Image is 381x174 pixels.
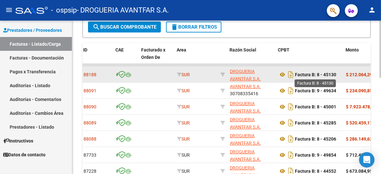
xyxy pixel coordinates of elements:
strong: $ 673.084,95 [346,169,372,174]
span: SUR [177,169,190,174]
i: Descargar documento [287,86,295,96]
datatable-header-cell: CAE [113,43,139,71]
span: 88091 [83,88,96,93]
span: DROGUERIA AVANTFAR S.A. [230,117,261,130]
i: Descargar documento [287,134,295,144]
div: 30708335416 [230,116,273,130]
span: 88188 [83,72,96,77]
span: Buscar Comprobante [93,24,156,30]
div: 30708335416 [230,84,273,97]
i: Descargar documento [287,102,295,112]
div: 30708335416 [230,100,273,114]
datatable-header-cell: CPBT [275,43,343,71]
span: Facturado x Orden De [141,47,165,60]
mat-icon: search [93,23,100,31]
strong: Factura B: 9 - 49854 [295,152,336,158]
i: Descargar documento [287,69,295,80]
span: Datos de contacto [3,151,45,158]
datatable-header-cell: ID [81,43,113,71]
strong: $ 286.149,62 [346,136,372,142]
datatable-header-cell: Facturado x Orden De [139,43,174,71]
button: Borrar Filtros [166,22,221,32]
span: Instructivos [3,137,33,144]
span: SUR [177,104,190,109]
span: SUR [177,72,190,77]
span: 87733 [83,152,96,158]
span: DROGUERIA AVANTFAR S.A. [230,69,261,81]
span: SUR [177,88,190,93]
strong: Factura B: 8 - 45285 [295,120,336,125]
span: SUR [177,152,190,158]
span: SUR [177,136,190,142]
div: 30708335416 [230,68,273,81]
datatable-header-cell: Razón Social [227,43,275,71]
strong: Factura B: 9 - 49634 [295,88,336,93]
span: ID [83,47,87,52]
span: 88088 [83,136,96,142]
span: DROGUERIA AVANTFAR S.A. [230,101,261,114]
i: Descargar documento [287,150,295,160]
strong: $ 212.064,29 [346,72,372,77]
span: 88089 [83,120,96,125]
strong: $ 234.090,85 [346,88,372,93]
strong: Factura B: 8 - 45001 [295,104,336,109]
span: - ospsip [51,3,77,17]
span: CAE [115,47,124,52]
strong: $ 712.497,57 [346,152,372,158]
mat-icon: delete [171,23,178,31]
span: 88090 [83,104,96,109]
div: 30708335416 [230,148,273,162]
span: DROGUERIA AVANTFAR S.A. [230,149,261,162]
button: Buscar Comprobante [88,22,161,32]
span: Monto [346,47,359,52]
span: Area [177,47,186,52]
span: Razón Social [230,47,256,52]
strong: $ 7.923.478,78 [346,104,376,109]
div: 30708335416 [230,132,273,146]
div: Open Intercom Messenger [359,152,375,168]
mat-icon: menu [5,6,13,14]
span: DROGUERIA AVANTFAR S.A. [230,133,261,146]
datatable-header-cell: Area [174,43,218,71]
span: 87228 [83,169,96,174]
strong: Factura B: 8 - 45130 [295,72,336,77]
span: Prestadores / Proveedores [3,27,62,34]
span: - DROGUERIA AVANTFAR S.A. [77,3,169,17]
strong: Factura B: 8 - 45206 [295,136,336,142]
span: CPBT [278,47,289,52]
strong: $ 520.459,17 [346,120,372,125]
mat-icon: person [368,6,376,14]
span: Borrar Filtros [171,24,217,30]
i: Descargar documento [287,118,295,128]
strong: Factura B: 8 - 44552 [295,169,336,174]
span: SUR [177,120,190,125]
